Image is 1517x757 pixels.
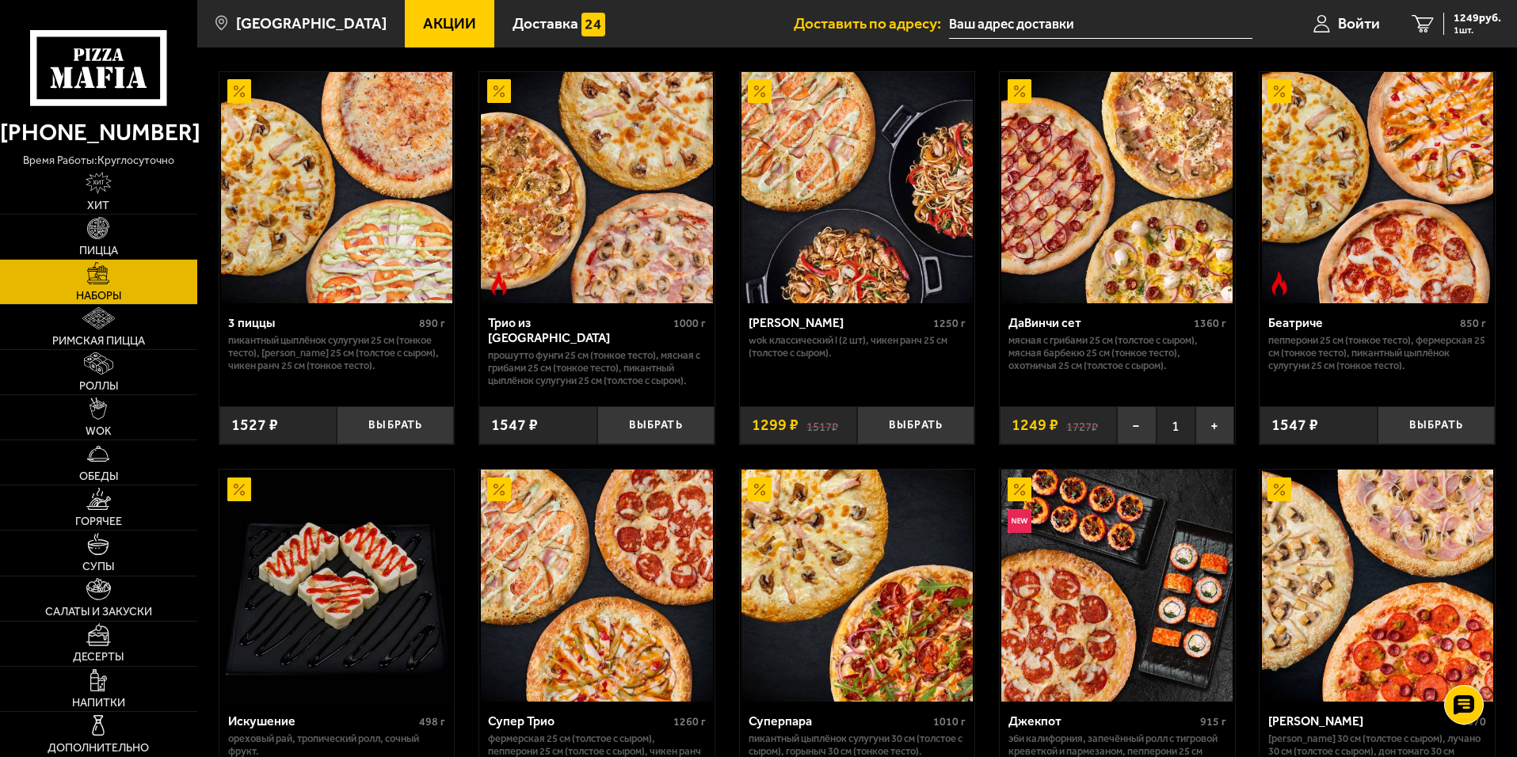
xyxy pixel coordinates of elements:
[491,417,538,433] span: 1547 ₽
[597,406,715,445] button: Выбрать
[1001,470,1233,701] img: Джекпот
[933,317,966,330] span: 1250 г
[228,334,446,372] p: Пикантный цыплёнок сулугуни 25 см (тонкое тесто), [PERSON_NAME] 25 см (толстое с сыром), Чикен Ра...
[740,72,975,303] a: АкционныйВилла Капри
[933,715,966,728] span: 1010 г
[1012,417,1058,433] span: 1249 ₽
[227,79,251,103] img: Акционный
[1066,417,1098,433] s: 1727 ₽
[741,72,973,303] img: Вилла Капри
[488,349,706,387] p: Прошутто Фунги 25 см (тонкое тесто), Мясная с грибами 25 см (тонкое тесто), Пикантный цыплёнок су...
[1338,16,1380,31] span: Войти
[1008,79,1031,103] img: Акционный
[1117,406,1156,445] button: −
[749,315,930,330] div: [PERSON_NAME]
[231,417,278,433] span: 1527 ₽
[794,16,949,31] span: Доставить по адресу:
[1268,315,1456,330] div: Беатриче
[1000,72,1235,303] a: АкционныйДаВинчи сет
[748,477,772,501] img: Акционный
[79,381,118,392] span: Роллы
[740,470,975,701] a: АкционныйСуперпара
[1008,713,1196,728] div: Джекпот
[87,200,109,211] span: Хит
[1000,470,1235,701] a: АкционныйНовинкаДжекпот
[949,10,1252,39] input: Ваш адрес доставки
[1378,406,1495,445] button: Выбрать
[806,417,838,433] s: 1517 ₽
[488,713,669,728] div: Супер Трио
[228,315,416,330] div: 3 пиццы
[423,16,476,31] span: Акции
[419,317,445,330] span: 890 г
[219,72,455,303] a: Акционный3 пиццы
[76,291,121,302] span: Наборы
[1271,417,1318,433] span: 1547 ₽
[75,516,122,527] span: Горячее
[79,245,118,257] span: Пицца
[673,715,706,728] span: 1260 г
[48,743,149,754] span: Дополнительно
[1008,509,1031,533] img: Новинка
[481,470,712,701] img: Супер Трио
[1268,334,1486,372] p: Пепперони 25 см (тонкое тесто), Фермерская 25 см (тонкое тесто), Пикантный цыплёнок сулугуни 25 с...
[1200,715,1226,728] span: 915 г
[219,470,455,701] a: АкционныйИскушение
[749,334,966,359] p: Wok классический L (2 шт), Чикен Ранч 25 см (толстое с сыром).
[1268,713,1457,728] div: [PERSON_NAME]
[1008,477,1031,501] img: Акционный
[1194,317,1226,330] span: 1360 г
[673,317,706,330] span: 1000 г
[1267,272,1291,295] img: Острое блюдо
[337,406,454,445] button: Выбрать
[1262,72,1493,303] img: Беатриче
[488,315,669,345] div: Трио из [GEOGRAPHIC_DATA]
[79,471,118,482] span: Обеды
[749,713,930,728] div: Суперпара
[1008,334,1226,372] p: Мясная с грибами 25 см (толстое с сыром), Мясная Барбекю 25 см (тонкое тесто), Охотничья 25 см (т...
[1157,406,1195,445] span: 1
[228,713,416,728] div: Искушение
[481,72,712,303] img: Трио из Рио
[487,477,511,501] img: Акционный
[1195,406,1234,445] button: +
[1260,72,1495,303] a: АкционныйОстрое блюдоБеатриче
[1008,315,1190,330] div: ДаВинчи сет
[479,72,715,303] a: АкционныйОстрое блюдоТрио из Рио
[82,561,114,573] span: Супы
[45,607,152,618] span: Салаты и закуски
[227,477,251,501] img: Акционный
[72,698,125,709] span: Напитки
[1460,317,1486,330] span: 850 г
[221,72,452,303] img: 3 пиццы
[479,470,715,701] a: АкционныйСупер Трио
[513,16,578,31] span: Доставка
[86,426,112,437] span: WOK
[748,79,772,103] img: Акционный
[52,336,145,347] span: Римская пицца
[1267,477,1291,501] img: Акционный
[236,16,387,31] span: [GEOGRAPHIC_DATA]
[1454,25,1501,35] span: 1 шт.
[1267,79,1291,103] img: Акционный
[1001,72,1233,303] img: ДаВинчи сет
[419,715,445,728] span: 498 г
[221,470,452,701] img: Искушение
[741,470,973,701] img: Суперпара
[1454,13,1501,24] span: 1249 руб.
[752,417,799,433] span: 1299 ₽
[1260,470,1495,701] a: АкционныйХет Трик
[487,272,511,295] img: Острое блюдо
[581,13,605,36] img: 15daf4d41897b9f0e9f617042186c801.svg
[487,79,511,103] img: Акционный
[857,406,974,445] button: Выбрать
[1262,470,1493,701] img: Хет Трик
[73,652,124,663] span: Десерты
